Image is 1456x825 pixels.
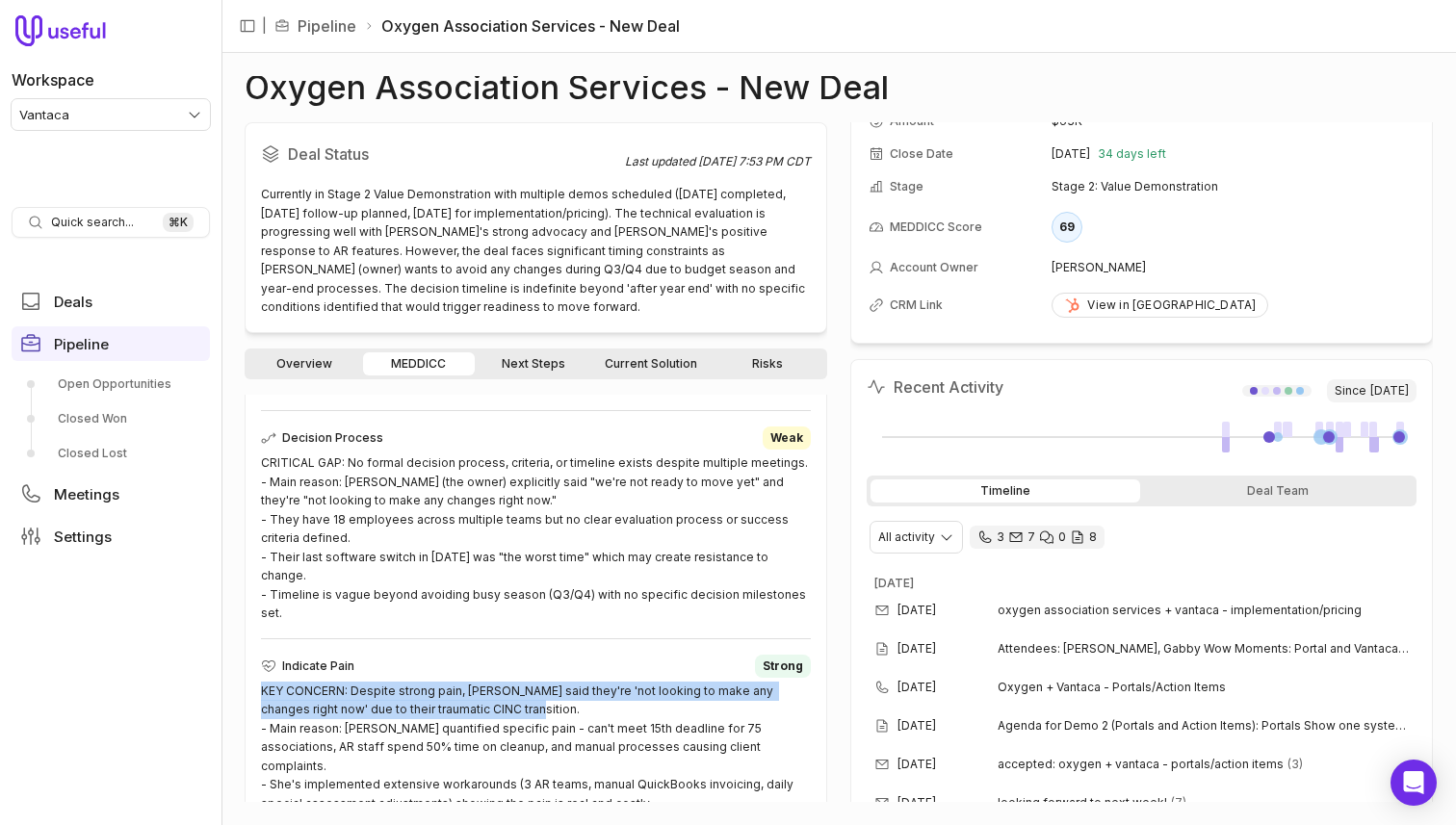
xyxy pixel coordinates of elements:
[248,352,359,375] a: Overview
[262,14,267,38] span: |
[897,603,936,618] time: [DATE]
[625,154,811,169] div: Last updated
[54,337,109,351] span: Pipeline
[998,603,1362,618] span: oxygen association services + vantaca - implementation/pricing
[1052,252,1415,283] td: [PERSON_NAME]
[479,352,589,375] a: Next Steps
[890,260,978,275] span: Account Owner
[261,426,811,450] div: Decision Process
[890,146,953,162] span: Close Date
[1052,212,1082,243] div: 69
[12,68,94,91] label: Workspace
[897,718,936,734] time: [DATE]
[12,284,210,319] a: Deals
[1098,146,1166,162] span: 34 days left
[897,680,936,695] time: [DATE]
[998,718,1409,734] span: Agenda for Demo 2 (Portals and Action Items): Portals Show one system everything syncs in real ti...
[261,453,811,623] div: CRITICAL GAP: No formal decision process, criteria, or timeline exists despite multiple meetings....
[245,76,889,99] h1: Oxygen Association Services - New Deal
[890,297,943,313] span: CRM Link
[1171,795,1186,811] span: 7 emails in thread
[970,526,1105,549] div: 3 calls and 7 email threads
[897,757,936,772] time: [DATE]
[998,757,1284,772] span: accepted: oxygen + vantaca - portals/action items
[1052,293,1268,318] a: View in [GEOGRAPHIC_DATA]
[1064,297,1256,313] div: View in [GEOGRAPHIC_DATA]
[998,641,1409,657] span: Attendees: [PERSON_NAME], Gabby Wow Moments: Portal and Vantaca are one, theres a landing page fo...
[1144,479,1414,503] div: Deal Team
[1391,760,1437,806] div: Open Intercom Messenger
[763,658,803,674] span: Strong
[54,529,112,544] span: Settings
[713,352,823,375] a: Risks
[890,219,982,235] span: MEDDICC Score
[897,641,936,657] time: [DATE]
[54,487,119,502] span: Meetings
[890,179,923,194] span: Stage
[12,477,210,511] a: Meetings
[364,14,680,38] li: Oxygen Association Services - New Deal
[298,14,356,38] a: Pipeline
[1327,379,1417,402] span: Since
[233,12,262,40] button: Collapse sidebar
[698,154,811,168] time: [DATE] 7:53 PM CDT
[12,369,210,469] div: Pipeline submenu
[874,576,914,590] time: [DATE]
[998,795,1167,811] span: looking forward to next week!
[54,295,92,309] span: Deals
[163,213,194,232] kbd: ⌘ K
[12,519,210,554] a: Settings
[261,139,625,169] h2: Deal Status
[363,352,474,375] a: MEDDICC
[998,680,1386,695] span: Oxygen + Vantaca - Portals/Action Items
[1052,146,1090,162] time: [DATE]
[770,430,803,446] span: Weak
[1052,171,1415,202] td: Stage 2: Value Demonstration
[871,479,1140,503] div: Timeline
[1287,757,1303,772] span: 3 emails in thread
[12,369,210,400] a: Open Opportunities
[261,185,811,317] div: Currently in Stage 2 Value Demonstration with multiple demos scheduled ([DATE] completed, [DATE] ...
[867,375,1003,399] h2: Recent Activity
[1370,383,1409,399] time: [DATE]
[593,352,709,375] a: Current Solution
[12,326,210,361] a: Pipeline
[12,438,210,469] a: Closed Lost
[51,215,134,230] span: Quick search...
[261,655,811,678] div: Indicate Pain
[897,795,936,811] time: [DATE]
[12,403,210,434] a: Closed Won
